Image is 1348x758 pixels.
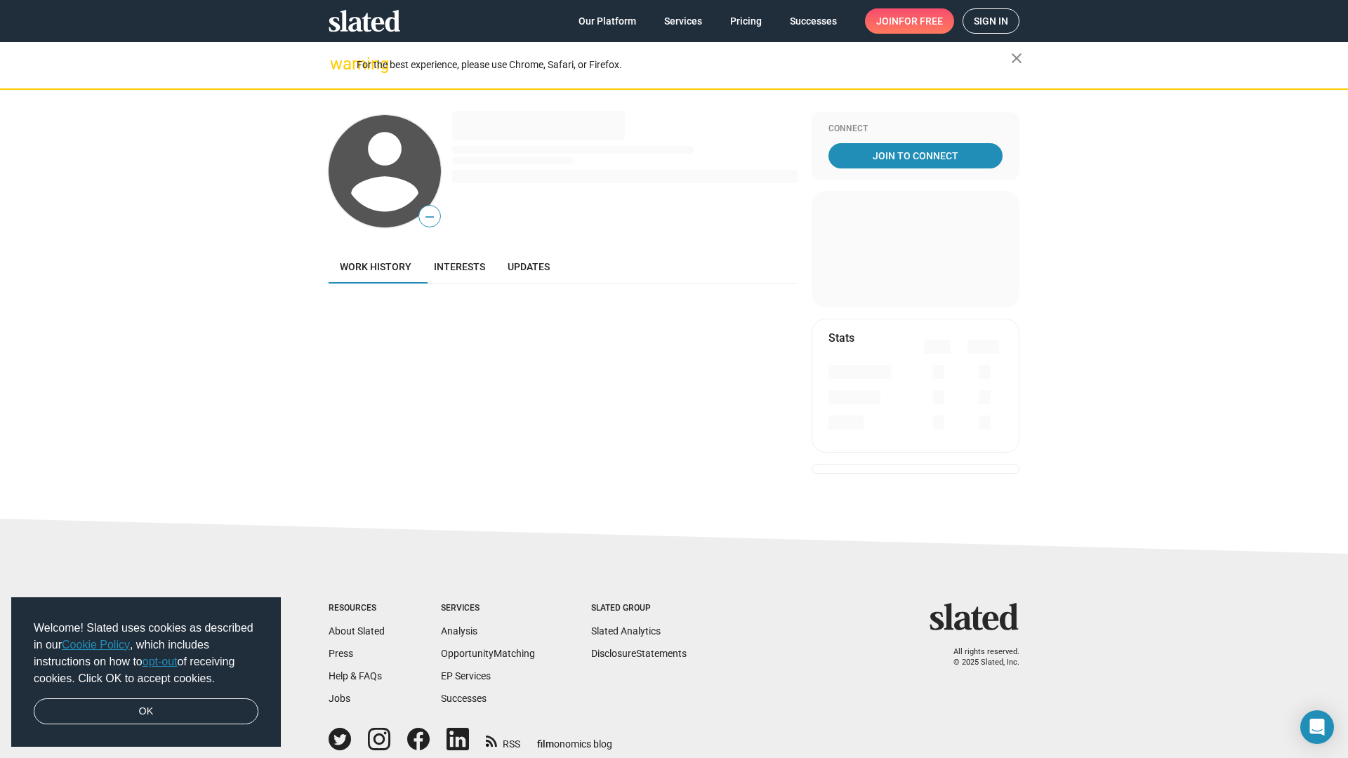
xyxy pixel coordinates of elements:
[591,603,687,614] div: Slated Group
[537,726,612,751] a: filmonomics blog
[537,738,554,750] span: film
[423,250,496,284] a: Interests
[11,597,281,747] div: cookieconsent
[664,8,702,34] span: Services
[330,55,347,72] mat-icon: warning
[865,8,954,34] a: Joinfor free
[591,625,661,637] a: Slated Analytics
[1300,710,1334,744] div: Open Intercom Messenger
[62,639,130,651] a: Cookie Policy
[357,55,1011,74] div: For the best experience, please use Chrome, Safari, or Firefox.
[486,729,520,751] a: RSS
[441,625,477,637] a: Analysis
[779,8,848,34] a: Successes
[340,261,411,272] span: Work history
[143,656,178,667] a: opt-out
[567,8,647,34] a: Our Platform
[828,331,854,345] mat-card-title: Stats
[790,8,837,34] span: Successes
[591,648,687,659] a: DisclosureStatements
[34,698,258,725] a: dismiss cookie message
[434,261,485,272] span: Interests
[329,603,385,614] div: Resources
[441,648,535,659] a: OpportunityMatching
[329,250,423,284] a: Work history
[508,261,550,272] span: Updates
[1008,50,1025,67] mat-icon: close
[828,143,1003,168] a: Join To Connect
[496,250,561,284] a: Updates
[441,693,487,704] a: Successes
[974,9,1008,33] span: Sign in
[730,8,762,34] span: Pricing
[34,620,258,687] span: Welcome! Slated uses cookies as described in our , which includes instructions on how to of recei...
[441,603,535,614] div: Services
[939,647,1019,667] p: All rights reserved. © 2025 Slated, Inc.
[653,8,713,34] a: Services
[828,124,1003,135] div: Connect
[329,670,382,681] a: Help & FAQs
[329,693,350,704] a: Jobs
[329,625,385,637] a: About Slated
[419,208,440,226] span: —
[719,8,773,34] a: Pricing
[329,648,353,659] a: Press
[963,8,1019,34] a: Sign in
[441,670,491,681] a: EP Services
[899,8,943,34] span: for free
[831,143,1000,168] span: Join To Connect
[876,8,943,34] span: Join
[579,8,636,34] span: Our Platform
